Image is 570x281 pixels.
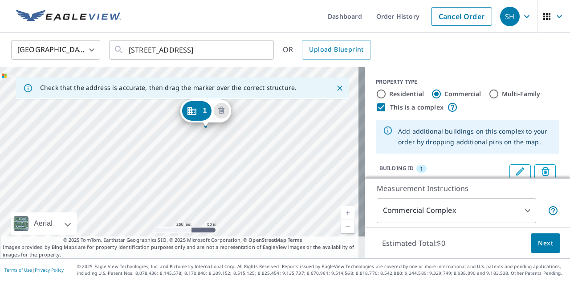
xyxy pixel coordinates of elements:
a: Current Level 17, Zoom Out [341,220,354,233]
label: Residential [389,90,424,98]
p: © 2025 Eagle View Technologies, Inc. and Pictometry International Corp. All Rights Reserved. Repo... [77,263,566,277]
p: Estimated Total: $0 [375,233,452,253]
span: 1 [420,165,423,173]
div: Aerial [31,212,55,235]
button: Delete building 1 [534,164,556,179]
label: Multi-Family [502,90,541,98]
div: OR [283,40,371,60]
p: Check that the address is accurate, then drag the marker over the correct structure. [40,84,297,92]
div: [GEOGRAPHIC_DATA] [11,37,100,62]
button: Delete building 1 [214,103,229,118]
a: Cancel Order [431,7,492,26]
label: This is a complex [390,103,444,112]
button: Edit building 1 [509,164,531,179]
a: Terms of Use [4,267,32,273]
div: Add additional buildings on this complex to your order by dropping additional pins on the map. [398,122,552,151]
a: Upload Blueprint [302,40,370,60]
a: Privacy Policy [35,267,64,273]
button: Close [334,82,346,94]
span: Upload Blueprint [309,44,363,55]
div: Aerial [11,212,77,235]
p: | [4,267,64,273]
a: OpenStreetMap [248,236,286,243]
label: Commercial [444,90,481,98]
a: Terms [288,236,302,243]
img: EV Logo [16,10,121,23]
span: Next [538,238,553,249]
p: [STREET_ADDRESS] [379,175,506,186]
p: BUILDING ID [379,164,414,172]
div: SH [500,7,520,26]
a: Current Level 17, Zoom In [341,206,354,220]
input: Search by address or latitude-longitude [129,37,256,62]
p: Measurement Instructions [377,183,558,194]
span: 1 [203,107,207,114]
div: Dropped pin, building 1, Commercial property, 3950 W 12th St Greeley, CO 80634 [180,99,231,127]
span: © 2025 TomTom, Earthstar Geographics SIO, © 2025 Microsoft Corporation, © [63,236,302,244]
div: Commercial Complex [377,198,536,223]
div: PROPERTY TYPE [376,78,559,86]
button: Next [531,233,560,253]
span: Each building may require a separate measurement report; if so, your account will be billed per r... [548,205,558,216]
